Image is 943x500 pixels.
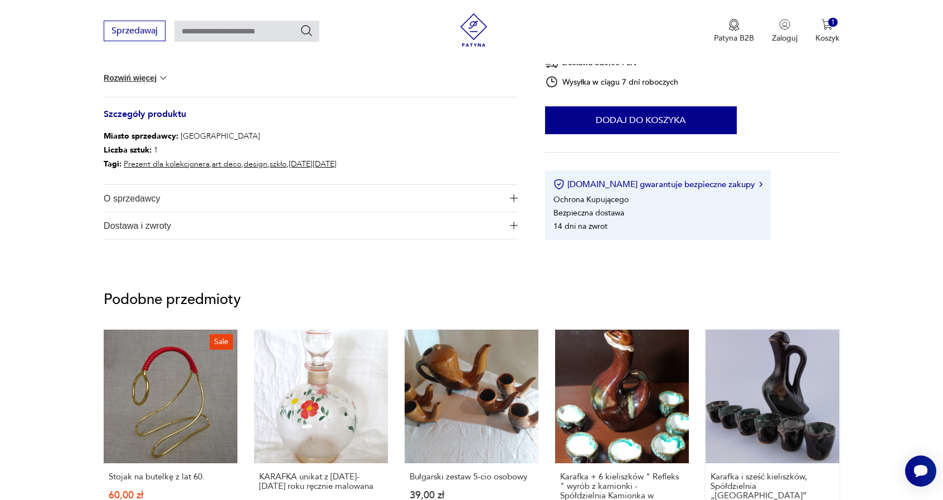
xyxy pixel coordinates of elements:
p: Koszyk [815,33,839,43]
button: Ikona plusaDostawa i zwroty [104,212,518,239]
img: Ikona certyfikatu [553,179,565,190]
span: O sprzedawcy [104,185,503,212]
img: Ikona plusa [510,222,518,229]
button: Patyna B2B [714,19,754,43]
a: art deco [212,159,241,169]
h3: Szczegóły produktu [104,111,518,129]
span: Dostawa i zwroty [104,212,503,239]
p: Zaloguj [772,33,798,43]
img: Ikona medalu [728,19,740,31]
p: , , , , [104,157,337,171]
a: szkło [270,159,286,169]
p: Bułgarski zestaw 5-cio osobowy [410,472,533,482]
button: Ikona plusaO sprzedawcy [104,185,518,212]
img: chevron down [158,72,169,84]
b: Liczba sztuk: [104,145,152,155]
div: 1 [828,18,838,27]
button: 1Koszyk [815,19,839,43]
p: Patyna B2B [714,33,754,43]
p: KARAFKA unikat z [DATE]-[DATE] roku ręcznie malowana [259,472,383,491]
p: 1 [104,143,337,157]
a: Ikona medaluPatyna B2B [714,19,754,43]
button: Szukaj [300,24,313,37]
p: Podobne przedmioty [104,293,839,306]
div: Wysyłka w ciągu 7 dni roboczych [545,75,679,89]
li: 14 dni na zwrot [553,220,607,231]
a: Sprzedawaj [104,28,166,36]
a: design [244,159,268,169]
p: Stojak na butelkę z lat 60. [109,472,232,482]
img: Ikona koszyka [822,19,833,30]
a: [DATE][DATE] [289,159,337,169]
li: Ochrona Kupującego [553,194,629,204]
p: [GEOGRAPHIC_DATA] [104,129,337,143]
iframe: Smartsupp widget button [905,455,936,487]
img: Patyna - sklep z meblami i dekoracjami vintage [457,13,490,47]
button: Zaloguj [772,19,798,43]
b: Tagi: [104,159,121,169]
img: Ikona plusa [510,194,518,202]
button: Rozwiń więcej [104,72,168,84]
img: Ikonka użytkownika [779,19,790,30]
button: Dodaj do koszyka [545,106,737,134]
img: Ikona strzałki w prawo [759,182,762,187]
button: Sprzedawaj [104,21,166,41]
p: 60,00 zł [109,491,232,500]
p: 39,00 zł [410,491,533,500]
a: Prezent dla kolekcjonera [124,159,210,169]
b: Miasto sprzedawcy : [104,131,178,141]
button: [DOMAIN_NAME] gwarantuje bezpieczne zakupy [553,179,762,190]
li: Bezpieczna dostawa [553,207,624,218]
